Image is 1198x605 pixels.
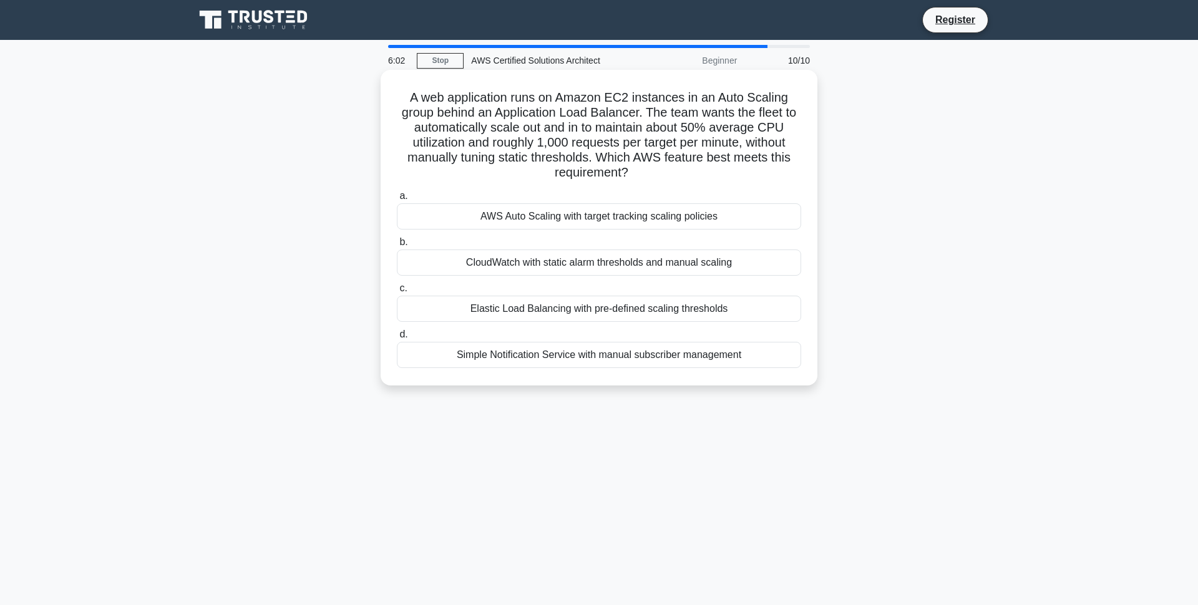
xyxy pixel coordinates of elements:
[417,53,464,69] a: Stop
[397,296,801,322] div: Elastic Load Balancing with pre-defined scaling thresholds
[928,12,983,27] a: Register
[397,203,801,230] div: AWS Auto Scaling with target tracking scaling policies
[381,48,417,73] div: 6:02
[399,190,407,201] span: a.
[464,48,635,73] div: AWS Certified Solutions Architect
[399,283,407,293] span: c.
[399,236,407,247] span: b.
[397,342,801,368] div: Simple Notification Service with manual subscriber management
[397,249,801,276] div: CloudWatch with static alarm thresholds and manual scaling
[635,48,744,73] div: Beginner
[396,90,802,181] h5: A web application runs on Amazon EC2 instances in an Auto Scaling group behind an Application Loa...
[399,329,407,339] span: d.
[744,48,817,73] div: 10/10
